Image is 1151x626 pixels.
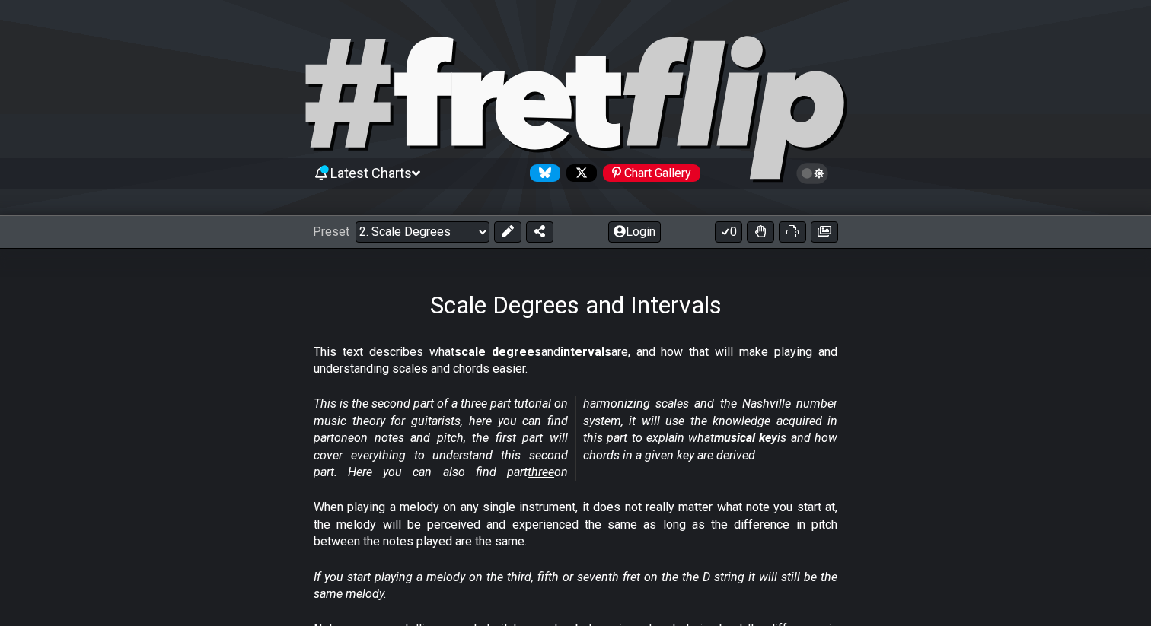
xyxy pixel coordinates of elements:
[528,465,554,479] span: three
[494,221,521,243] button: Edit Preset
[314,499,837,550] p: When playing a melody on any single instrument, it does not really matter what note you start at,...
[524,164,560,182] a: Follow #fretflip at Bluesky
[356,221,489,243] select: Preset
[314,570,837,601] em: If you start playing a melody on the third, fifth or seventh fret on the the D string it will sti...
[313,224,349,239] span: Preset
[454,345,541,359] strong: scale degrees
[715,221,742,243] button: 0
[314,396,837,479] em: This is the second part of a three part tutorial on music theory for guitarists, here you can fin...
[811,221,838,243] button: Create image
[560,164,597,182] a: Follow #fretflip at X
[608,221,661,243] button: Login
[560,345,611,359] strong: intervals
[804,167,821,180] span: Toggle light / dark theme
[779,221,806,243] button: Print
[430,291,722,319] h1: Scale Degrees and Intervals
[314,344,837,378] p: This text describes what and are, and how that will make playing and understanding scales and cho...
[334,431,354,445] span: one
[603,164,700,182] div: Chart Gallery
[597,164,700,182] a: #fretflip at Pinterest
[526,221,553,243] button: Share Preset
[714,431,777,445] strong: musical key
[747,221,774,243] button: Toggle Dexterity for all fretkits
[330,165,412,181] span: Latest Charts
